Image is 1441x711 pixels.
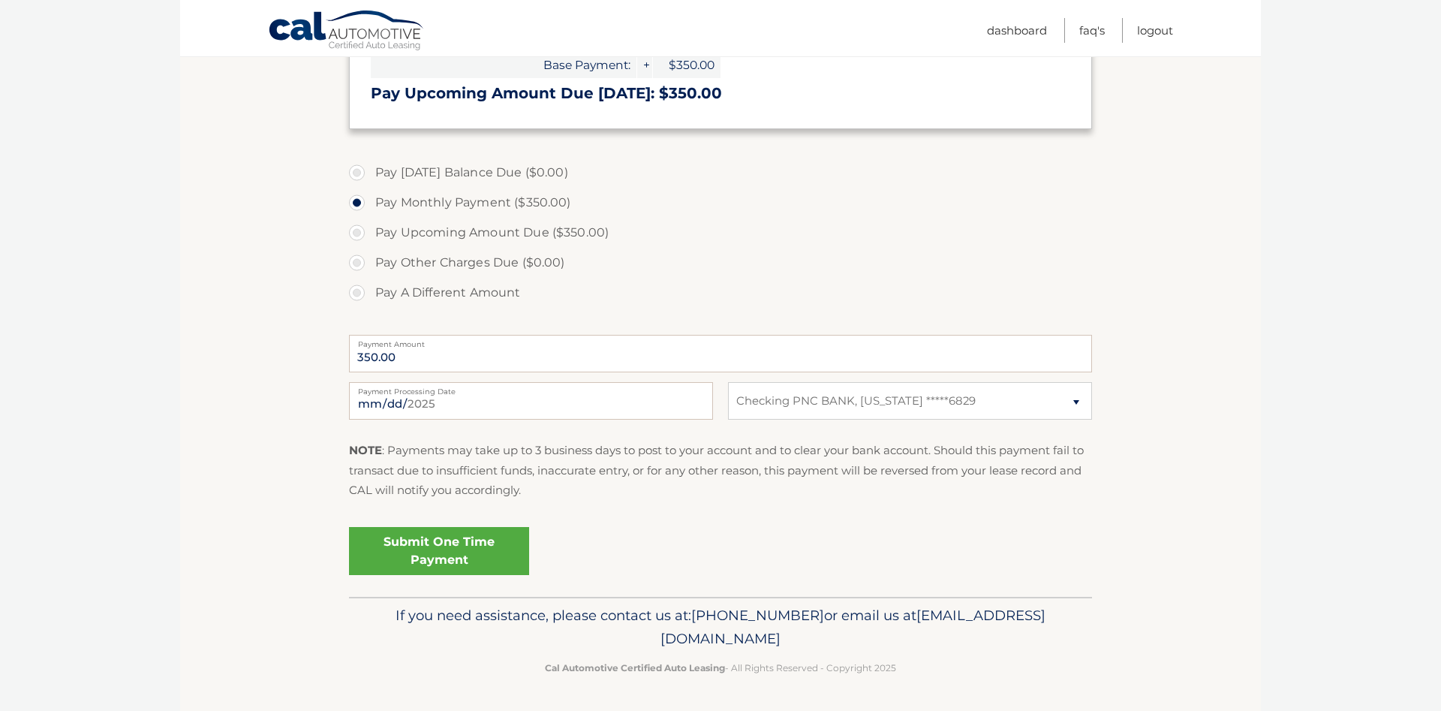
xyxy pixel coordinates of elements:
p: If you need assistance, please contact us at: or email us at [359,604,1082,652]
h3: Pay Upcoming Amount Due [DATE]: $350.00 [371,84,1070,103]
strong: Cal Automotive Certified Auto Leasing [545,662,725,673]
span: $350.00 [653,52,720,78]
label: Pay Other Charges Due ($0.00) [349,248,1092,278]
p: : Payments may take up to 3 business days to post to your account and to clear your bank account.... [349,441,1092,500]
span: [PHONE_NUMBER] [691,607,824,624]
label: Pay Upcoming Amount Due ($350.00) [349,218,1092,248]
label: Payment Amount [349,335,1092,347]
p: - All Rights Reserved - Copyright 2025 [359,660,1082,676]
label: Payment Processing Date [349,382,713,394]
strong: NOTE [349,443,382,457]
a: FAQ's [1079,18,1105,43]
a: Submit One Time Payment [349,527,529,575]
span: + [637,52,652,78]
span: Base Payment: [371,52,636,78]
a: Dashboard [987,18,1047,43]
input: Payment Amount [349,335,1092,372]
label: Pay [DATE] Balance Due ($0.00) [349,158,1092,188]
label: Pay Monthly Payment ($350.00) [349,188,1092,218]
a: Cal Automotive [268,10,426,53]
label: Pay A Different Amount [349,278,1092,308]
a: Logout [1137,18,1173,43]
input: Payment Date [349,382,713,420]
